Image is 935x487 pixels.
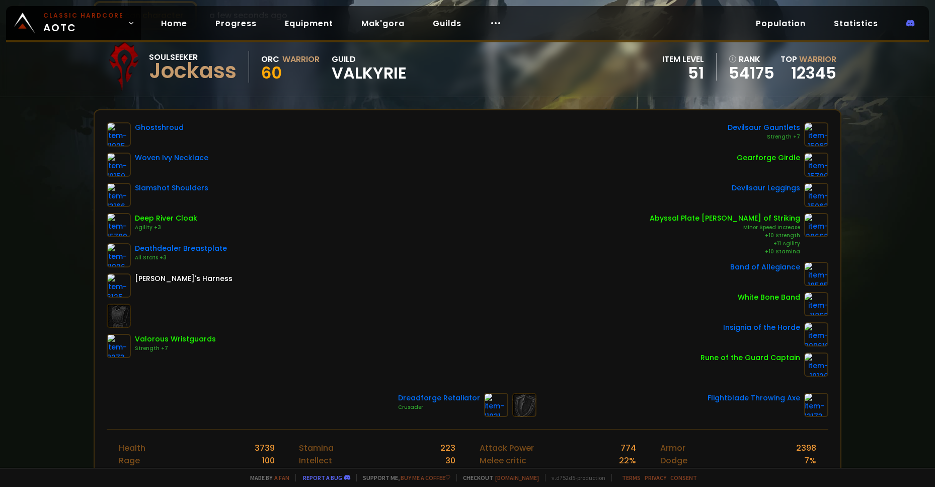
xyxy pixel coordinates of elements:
[804,393,828,417] img: item-13173
[135,213,197,224] div: Deep River Cloak
[723,322,800,333] div: Insignia of the Horde
[107,334,131,358] img: item-8273
[708,393,800,403] div: Flightblade Throwing Axe
[738,292,800,303] div: White Bone Band
[662,53,704,65] div: item level
[729,65,774,81] a: 54175
[645,474,666,481] a: Privacy
[732,183,800,193] div: Devilsaur Leggings
[804,353,828,377] img: item-19120
[207,13,265,34] a: Progress
[670,474,697,481] a: Consent
[662,65,704,81] div: 51
[262,454,275,467] div: 100
[398,393,480,403] div: Dreadforge Retaliator
[153,13,195,34] a: Home
[804,183,828,207] img: item-15062
[299,442,334,454] div: Stamina
[804,122,828,147] img: item-15063
[804,213,828,237] img: item-20662
[480,442,534,454] div: Attack Power
[619,454,636,467] div: 22 %
[299,454,332,467] div: Intellect
[622,474,641,481] a: Terms
[624,467,636,479] div: 9 %
[107,273,131,298] img: item-6125
[244,474,289,481] span: Made by
[480,454,526,467] div: Melee critic
[107,243,131,267] img: item-11926
[484,393,508,417] img: item-11931
[255,442,275,454] div: 3739
[730,262,800,272] div: Band of Allegiance
[43,11,124,35] span: AOTC
[277,13,341,34] a: Equipment
[495,474,539,481] a: [DOMAIN_NAME]
[149,51,237,63] div: Soulseeker
[135,273,232,284] div: [PERSON_NAME]'s Harness
[107,213,131,237] img: item-15789
[43,11,124,20] small: Classic Hardcore
[781,53,836,65] div: Top
[660,454,687,467] div: Dodge
[149,63,237,79] div: Jockass
[261,61,282,84] span: 60
[94,1,197,30] button: Scan character
[650,248,800,256] div: +10 Stamina
[804,467,816,479] div: 9 %
[401,474,450,481] a: Buy me a coffee
[107,122,131,147] img: item-11925
[729,53,774,65] div: rank
[425,13,470,34] a: Guilds
[299,467,335,479] div: Strength
[332,65,407,81] span: Valkyrie
[119,442,145,454] div: Health
[791,61,836,84] a: 12345
[303,474,342,481] a: Report a bug
[332,53,407,81] div: guild
[440,442,455,454] div: 223
[804,454,816,467] div: 7 %
[748,13,814,34] a: Population
[135,344,216,353] div: Strength +7
[135,254,227,262] div: All Stats +3
[445,454,455,467] div: 30
[353,13,413,34] a: Mak'gora
[728,133,800,141] div: Strength +7
[804,322,828,346] img: item-209619
[107,183,131,207] img: item-13166
[6,6,141,40] a: Classic HardcoreAOTC
[796,442,816,454] div: 2398
[620,442,636,454] div: 774
[799,53,836,65] span: Warrior
[261,53,279,65] div: Orc
[480,467,528,479] div: Range critic
[660,467,728,479] div: [PERSON_NAME]
[545,474,605,481] span: v. d752d5 - production
[440,467,455,479] div: 223
[135,243,227,254] div: Deathdealer Breastplate
[398,403,480,411] div: Crusader
[274,474,289,481] a: a fan
[737,153,800,163] div: Gearforge Girdle
[826,13,886,34] a: Statistics
[282,53,320,65] div: Warrior
[650,240,800,248] div: +11 Agility
[135,153,208,163] div: Woven Ivy Necklace
[119,454,140,467] div: Rage
[135,122,184,133] div: Ghostshroud
[456,474,539,481] span: Checkout
[107,153,131,177] img: item-19159
[135,334,216,344] div: Valorous Wristguards
[728,122,800,133] div: Devilsaur Gauntlets
[135,224,197,232] div: Agility +3
[804,292,828,316] img: item-11862
[135,183,208,193] div: Slamshot Shoulders
[804,153,828,177] img: item-15709
[356,474,450,481] span: Support me,
[660,442,685,454] div: Armor
[804,262,828,286] img: item-18585
[650,232,800,240] div: +10 Strength
[700,353,800,363] div: Rune of the Guard Captain
[650,224,800,232] div: Minor Speed Increase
